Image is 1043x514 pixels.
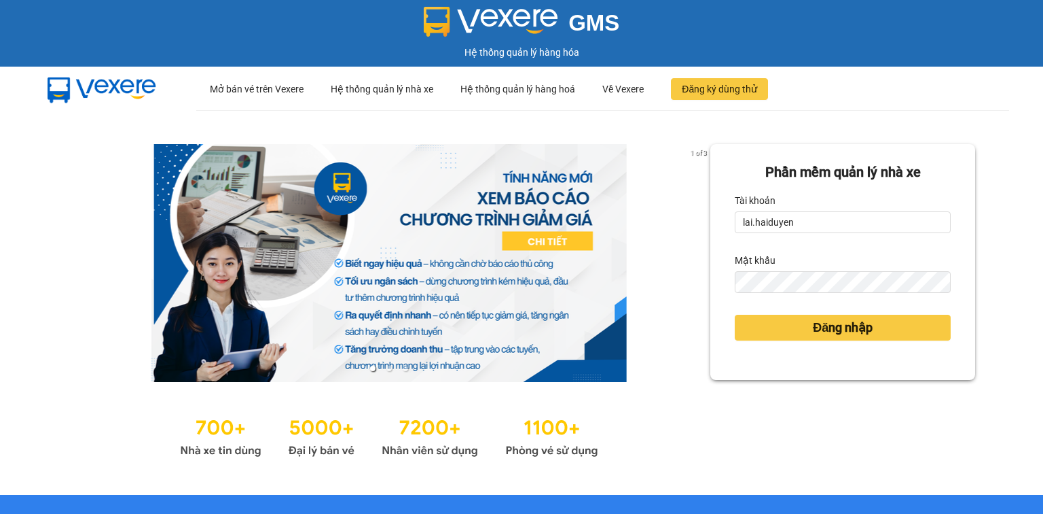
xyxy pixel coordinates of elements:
img: logo 2 [424,7,558,37]
img: mbUUG5Q.png [34,67,170,112]
input: Tài khoản [735,211,951,233]
span: Đăng ký dùng thử [682,82,757,97]
div: Mở bán vé trên Vexere [210,67,304,111]
li: slide item 1 [370,366,376,371]
li: slide item 2 [386,366,392,371]
img: Statistics.png [180,409,598,461]
li: slide item 3 [403,366,408,371]
div: Hệ thống quản lý nhà xe [331,67,433,111]
div: Phần mềm quản lý nhà xe [735,162,951,183]
input: Mật khẩu [735,271,951,293]
div: Về Vexere [602,67,644,111]
button: Đăng nhập [735,315,951,341]
label: Tài khoản [735,190,775,211]
span: GMS [568,10,619,35]
button: previous slide / item [68,144,87,382]
div: Hệ thống quản lý hàng hóa [3,45,1040,60]
p: 1 of 3 [687,144,710,162]
span: Đăng nhập [813,318,873,337]
button: next slide / item [691,144,710,382]
a: GMS [424,20,620,31]
button: Đăng ký dùng thử [671,78,768,100]
div: Hệ thống quản lý hàng hoá [460,67,575,111]
label: Mật khẩu [735,250,775,271]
